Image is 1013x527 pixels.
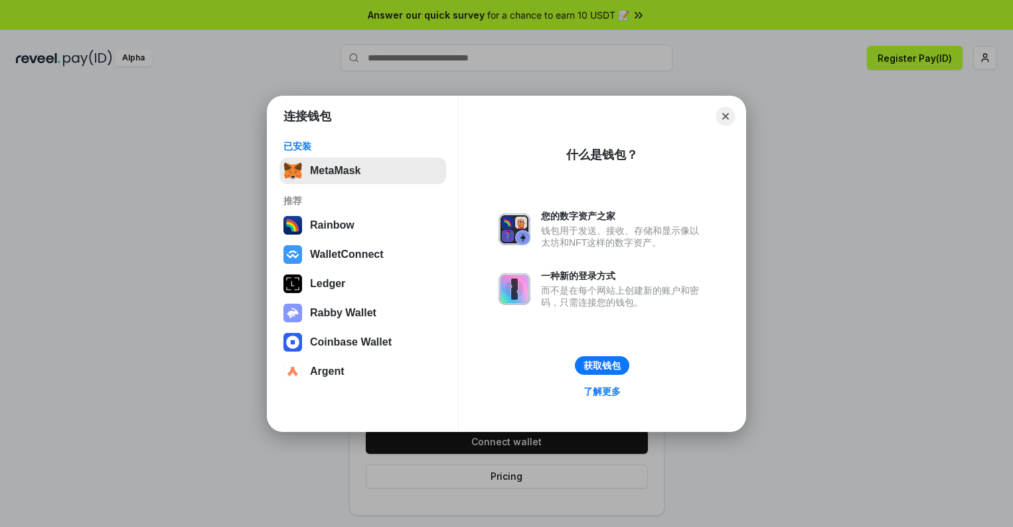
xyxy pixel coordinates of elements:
div: MetaMask [310,165,360,177]
div: 已安装 [283,140,442,152]
div: 一种新的登录方式 [541,270,706,282]
button: Rainbow [279,212,446,239]
div: 而不是在每个网站上创建新的账户和密码，只需连接您的钱包。 [541,284,706,308]
button: Rabby Wallet [279,300,446,326]
div: 钱包用于发送、接收、存储和显示像以太坊和NFT这样的数字资产。 [541,225,706,249]
img: svg+xml,%3Csvg%20xmlns%3D%22http%3A%2F%2Fwww.w3.org%2F2000%2Fsvg%22%20fill%3D%22none%22%20viewBox... [283,304,302,322]
button: Close [716,107,735,126]
button: 获取钱包 [575,356,629,375]
img: svg+xml,%3Csvg%20xmlns%3D%22http%3A%2F%2Fwww.w3.org%2F2000%2Fsvg%22%20fill%3D%22none%22%20viewBox... [499,273,530,305]
div: Rabby Wallet [310,307,376,319]
img: svg+xml,%3Csvg%20width%3D%2228%22%20height%3D%2228%22%20viewBox%3D%220%200%2028%2028%22%20fill%3D... [283,362,302,381]
div: 了解更多 [584,385,621,397]
button: Coinbase Wallet [279,329,446,356]
img: svg+xml,%3Csvg%20width%3D%22120%22%20height%3D%22120%22%20viewBox%3D%220%200%20120%20120%22%20fil... [283,216,302,235]
button: Argent [279,358,446,385]
div: 您的数字资产之家 [541,210,706,222]
img: svg+xml,%3Csvg%20width%3D%2228%22%20height%3D%2228%22%20viewBox%3D%220%200%2028%2028%22%20fill%3D... [283,245,302,264]
div: 什么是钱包？ [566,147,638,163]
button: Ledger [279,270,446,297]
img: svg+xml,%3Csvg%20width%3D%2228%22%20height%3D%2228%22%20viewBox%3D%220%200%2028%2028%22%20fill%3D... [283,333,302,352]
a: 了解更多 [576,383,629,400]
div: Argent [310,366,345,377]
div: Coinbase Wallet [310,336,392,348]
div: WalletConnect [310,249,384,261]
img: svg+xml,%3Csvg%20xmlns%3D%22http%3A%2F%2Fwww.w3.org%2F2000%2Fsvg%22%20fill%3D%22none%22%20viewBox... [499,213,530,245]
div: 获取钱包 [584,360,621,371]
img: svg+xml,%3Csvg%20fill%3D%22none%22%20height%3D%2233%22%20viewBox%3D%220%200%2035%2033%22%20width%... [283,161,302,180]
button: WalletConnect [279,241,446,268]
h1: 连接钱包 [283,108,331,124]
img: svg+xml,%3Csvg%20xmlns%3D%22http%3A%2F%2Fwww.w3.org%2F2000%2Fsvg%22%20width%3D%2228%22%20height%3... [283,274,302,293]
div: 推荐 [283,195,442,207]
button: MetaMask [279,158,446,184]
div: Ledger [310,278,345,290]
div: Rainbow [310,219,354,231]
